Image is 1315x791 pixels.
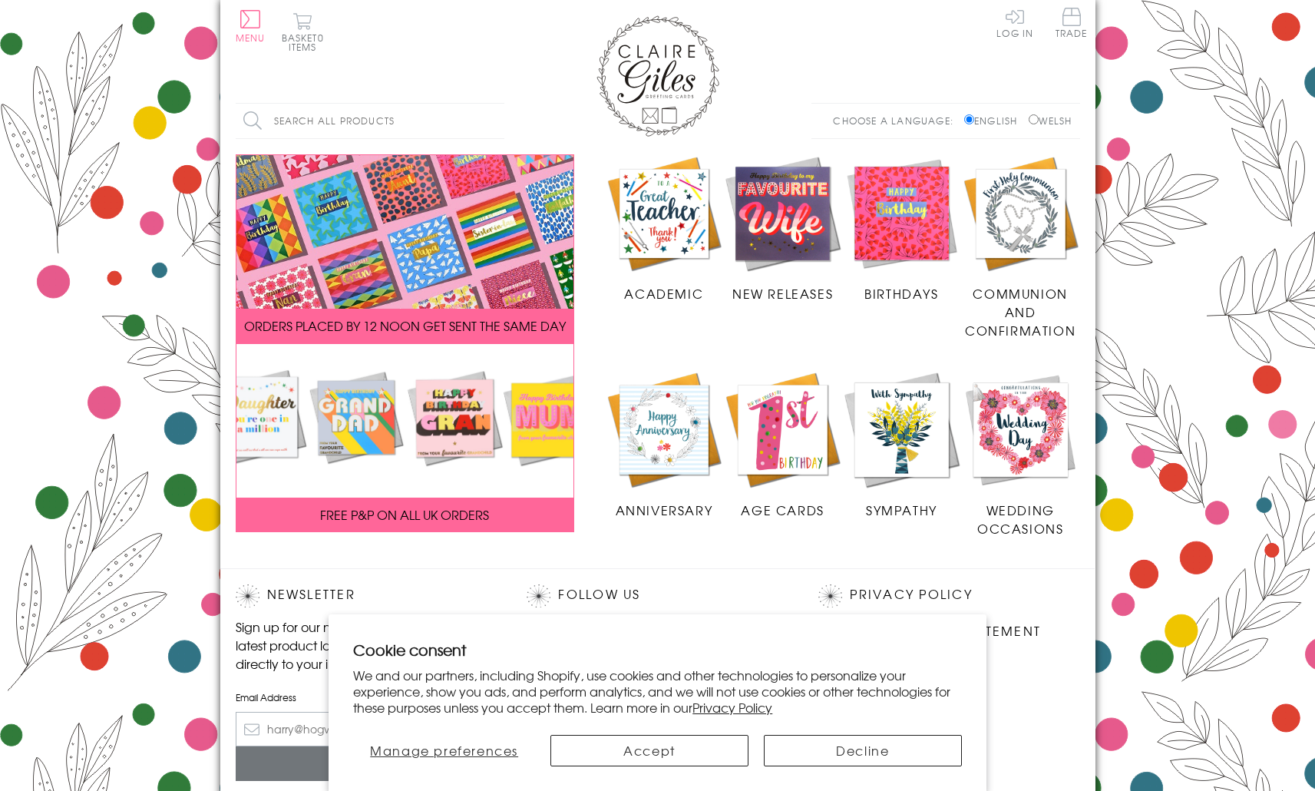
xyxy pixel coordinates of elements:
a: New Releases [723,154,842,303]
a: Communion and Confirmation [961,154,1080,340]
a: Privacy Policy [692,698,772,717]
span: Trade [1056,8,1088,38]
span: 0 items [289,31,324,54]
span: Age Cards [741,501,824,519]
button: Decline [764,735,962,766]
input: harry@hogwarts.edu [236,712,497,746]
p: We and our partners, including Shopify, use cookies and other technologies to personalize your ex... [353,667,962,715]
a: Age Cards [723,370,842,519]
h2: Newsletter [236,584,497,607]
label: Welsh [1029,114,1072,127]
span: ORDERS PLACED BY 12 NOON GET SENT THE SAME DAY [244,316,566,335]
span: Wedding Occasions [977,501,1063,538]
label: English [964,114,1025,127]
label: Email Address [236,690,497,704]
input: English [964,114,974,124]
span: Anniversary [616,501,713,519]
a: Anniversary [605,370,724,519]
input: Welsh [1029,114,1039,124]
h2: Cookie consent [353,639,962,660]
button: Basket0 items [282,12,324,51]
a: Sympathy [842,370,961,519]
span: Academic [624,284,703,303]
a: Privacy Policy [850,584,972,605]
input: Search [489,104,504,138]
input: Subscribe [236,746,497,781]
button: Menu [236,10,266,42]
a: Log In [996,8,1033,38]
button: Accept [550,735,748,766]
span: Birthdays [864,284,938,303]
input: Search all products [236,104,504,138]
a: Trade [1056,8,1088,41]
img: Claire Giles Greetings Cards [596,15,719,137]
span: Menu [236,31,266,45]
span: FREE P&P ON ALL UK ORDERS [320,505,489,524]
button: Manage preferences [353,735,535,766]
span: New Releases [732,284,833,303]
h2: Follow Us [527,584,788,607]
a: Academic [605,154,724,303]
span: Manage preferences [370,741,518,760]
p: Sign up for our newsletter to receive the latest product launches, news and offers directly to yo... [236,617,497,673]
span: Communion and Confirmation [965,284,1075,339]
a: Birthdays [842,154,961,303]
a: Wedding Occasions [961,370,1080,538]
p: Choose a language: [833,114,961,127]
span: Sympathy [866,501,937,519]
